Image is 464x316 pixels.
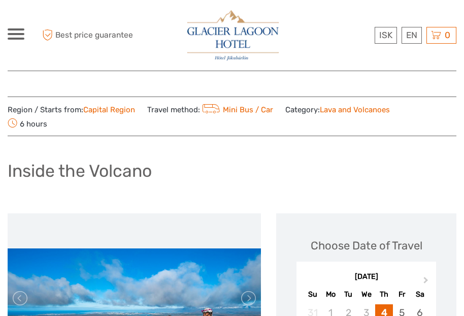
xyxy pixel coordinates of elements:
button: Next Month [419,274,435,291]
span: Best price guarantee [40,27,133,44]
span: 6 hours [8,116,47,131]
h1: Inside the Volcano [8,161,152,181]
span: Region / Starts from: [8,105,135,115]
span: Category: [285,105,390,115]
div: EN [402,27,422,44]
div: Choose Date of Travel [311,238,422,254]
div: [DATE] [296,272,436,282]
a: Lava and Volcanoes [320,105,390,114]
iframe: LiveChat chat widget [321,284,464,316]
span: ISK [379,30,392,40]
a: Mini Bus / Car [200,105,273,114]
a: Capital Region [83,105,135,114]
img: 2790-86ba44ba-e5e5-4a53-8ab7-28051417b7bc_logo_big.jpg [187,10,279,60]
div: Su [304,288,321,301]
span: Travel method: [147,102,273,116]
span: 0 [443,30,452,40]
